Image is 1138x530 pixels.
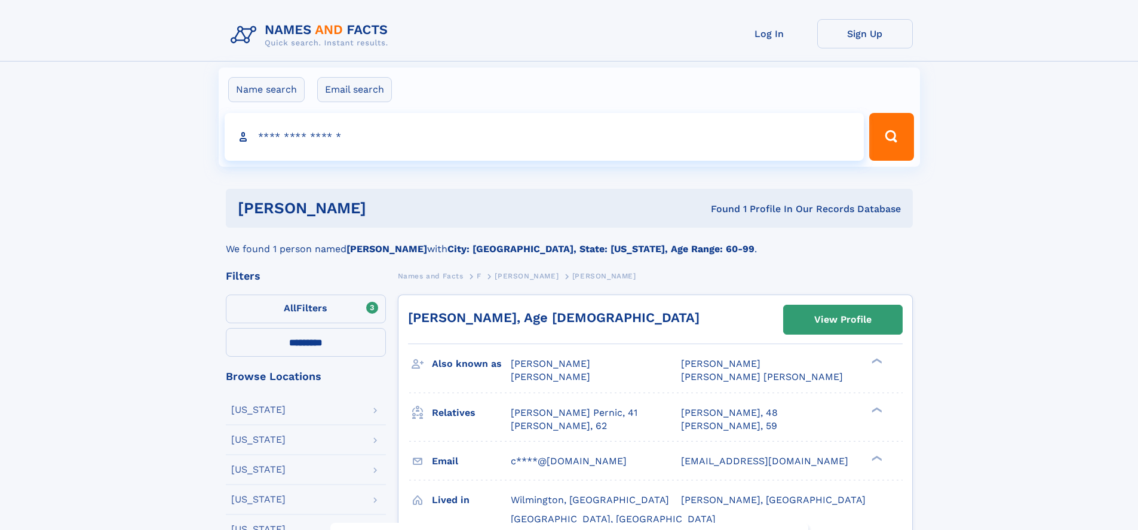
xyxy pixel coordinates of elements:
[238,201,539,216] h1: [PERSON_NAME]
[447,243,754,255] b: City: [GEOGRAPHIC_DATA], State: [US_STATE], Age Range: 60-99
[495,268,559,283] a: [PERSON_NAME]
[477,272,481,280] span: F
[231,435,286,445] div: [US_STATE]
[225,113,864,161] input: search input
[226,371,386,382] div: Browse Locations
[317,77,392,102] label: Email search
[511,371,590,382] span: [PERSON_NAME]
[511,406,637,419] a: [PERSON_NAME] Pernic, 41
[784,305,902,334] a: View Profile
[226,271,386,281] div: Filters
[681,406,778,419] a: [PERSON_NAME], 48
[511,358,590,369] span: [PERSON_NAME]
[477,268,481,283] a: F
[817,19,913,48] a: Sign Up
[231,405,286,415] div: [US_STATE]
[398,268,464,283] a: Names and Facts
[511,513,716,525] span: [GEOGRAPHIC_DATA], [GEOGRAPHIC_DATA]
[228,77,305,102] label: Name search
[538,203,901,216] div: Found 1 Profile In Our Records Database
[572,272,636,280] span: [PERSON_NAME]
[681,358,760,369] span: [PERSON_NAME]
[432,354,511,374] h3: Also known as
[869,454,883,462] div: ❯
[511,494,669,506] span: Wilmington, [GEOGRAPHIC_DATA]
[722,19,817,48] a: Log In
[681,455,848,467] span: [EMAIL_ADDRESS][DOMAIN_NAME]
[681,419,777,433] a: [PERSON_NAME], 59
[869,113,913,161] button: Search Button
[869,406,883,413] div: ❯
[226,228,913,256] div: We found 1 person named with .
[346,243,427,255] b: [PERSON_NAME]
[231,495,286,504] div: [US_STATE]
[231,465,286,474] div: [US_STATE]
[869,357,883,365] div: ❯
[432,403,511,423] h3: Relatives
[814,306,872,333] div: View Profile
[284,302,296,314] span: All
[408,310,700,325] a: [PERSON_NAME], Age [DEMOGRAPHIC_DATA]
[226,295,386,323] label: Filters
[681,371,843,382] span: [PERSON_NAME] [PERSON_NAME]
[511,419,607,433] a: [PERSON_NAME], 62
[432,490,511,510] h3: Lived in
[681,494,866,506] span: [PERSON_NAME], [GEOGRAPHIC_DATA]
[432,451,511,471] h3: Email
[495,272,559,280] span: [PERSON_NAME]
[226,19,398,51] img: Logo Names and Facts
